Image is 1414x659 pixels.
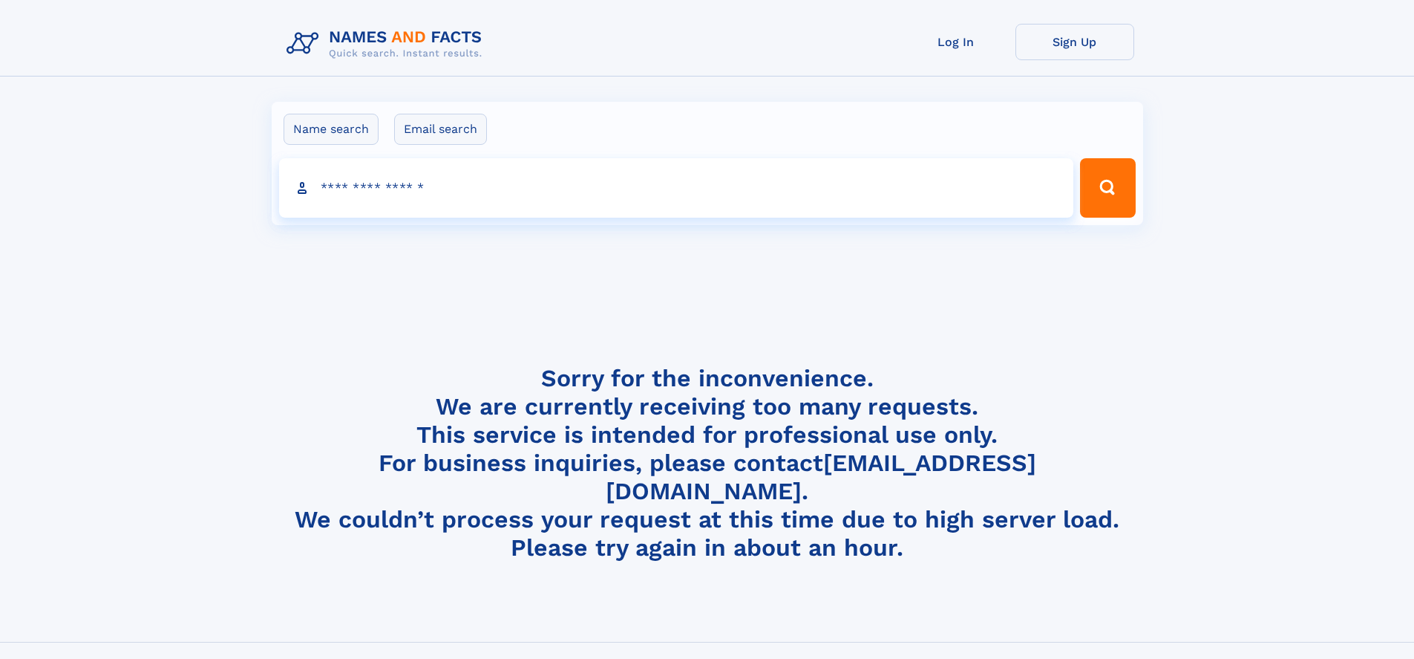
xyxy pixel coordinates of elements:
[1015,24,1134,60] a: Sign Up
[1080,158,1135,218] button: Search Button
[394,114,487,145] label: Email search
[279,158,1074,218] input: search input
[281,364,1134,562] h4: Sorry for the inconvenience. We are currently receiving too many requests. This service is intend...
[284,114,379,145] label: Name search
[606,449,1036,505] a: [EMAIL_ADDRESS][DOMAIN_NAME]
[897,24,1015,60] a: Log In
[281,24,494,64] img: Logo Names and Facts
